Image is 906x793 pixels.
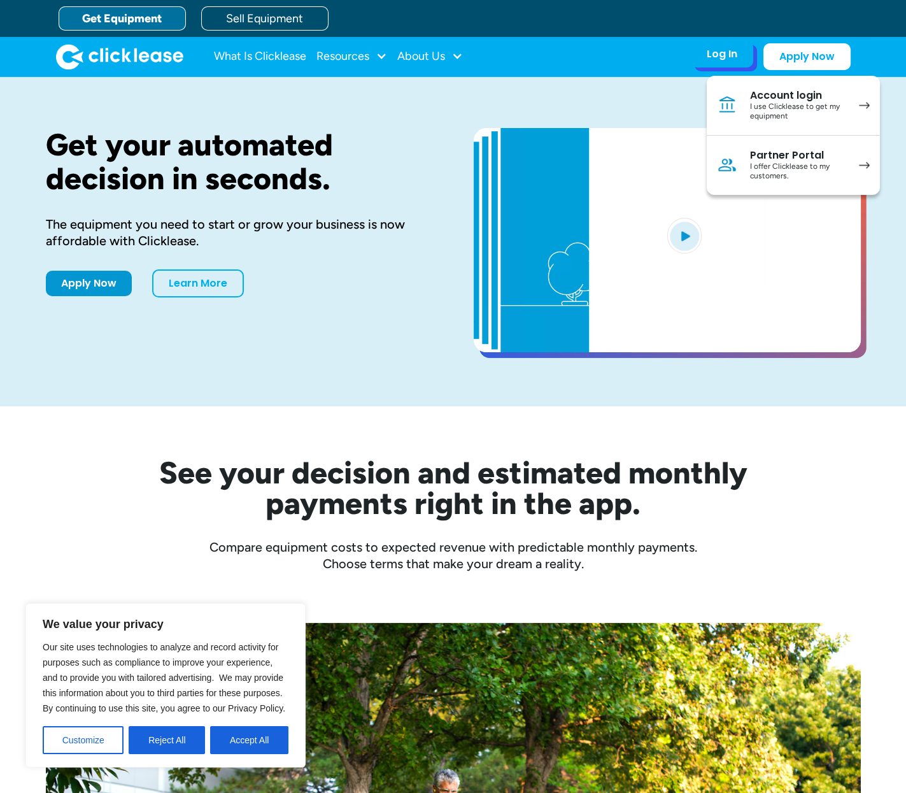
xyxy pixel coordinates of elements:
div: The equipment you need to start or grow your business is now affordable with Clicklease. [46,216,433,249]
nav: Log In [707,76,880,195]
img: arrow [859,162,870,169]
a: Apply Now [46,271,132,296]
div: About Us [397,44,463,69]
a: Apply Now [763,43,851,70]
button: Customize [43,726,124,754]
div: Compare equipment costs to expected revenue with predictable monthly payments. Choose terms that ... [46,539,861,572]
button: Accept All [210,726,288,754]
span: Our site uses technologies to analyze and record activity for purposes such as compliance to impr... [43,642,285,713]
a: Learn More [152,269,244,297]
a: Account loginI use Clicklease to get my equipment [707,76,880,136]
div: I use Clicklease to get my equipment [750,102,846,122]
div: We value your privacy [25,603,306,768]
img: Bank icon [717,95,737,115]
a: open lightbox [474,128,861,352]
button: Reject All [129,726,205,754]
a: home [56,44,183,69]
div: Resources [316,44,387,69]
div: Log In [707,48,737,61]
a: What Is Clicklease [214,44,306,69]
a: Partner PortalI offer Clicklease to my customers. [707,136,880,195]
div: I offer Clicklease to my customers. [750,162,846,182]
div: Account login [750,89,846,102]
div: Partner Portal [750,149,846,162]
img: Clicklease logo [56,44,183,69]
img: arrow [859,102,870,109]
a: Sell Equipment [201,6,329,31]
h2: See your decision and estimated monthly payments right in the app. [97,457,810,518]
p: We value your privacy [43,617,288,632]
a: Get Equipment [59,6,186,31]
h1: Get your automated decision in seconds. [46,128,433,196]
img: Blue play button logo on a light blue circular background [667,218,702,254]
img: Person icon [717,155,737,175]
